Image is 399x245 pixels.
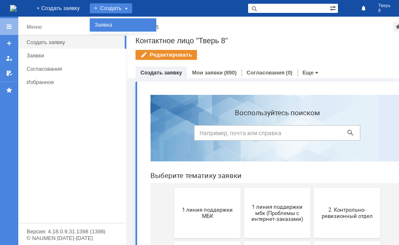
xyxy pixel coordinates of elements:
span: 8. Отдел качества [172,228,234,234]
div: (890) [224,69,236,76]
div: Создать [90,3,132,13]
span: 3. Отдел логистики [33,175,94,181]
div: © NAUMEN [DATE]-[DATE] [27,235,118,241]
div: Согласования [27,66,121,72]
span: 5. Административно-хозяйственный отдел [172,172,234,184]
span: Тверь [378,3,391,8]
span: 7. Служба безопасности [103,228,164,234]
button: 5. Административно-хозяйственный отдел [170,153,236,203]
button: 1 линия поддержки мбк (Проблемы с интернет-заказами) [100,100,167,150]
div: Версия: 4.18.0.9.31.1398 (1398) [27,229,118,234]
button: 3. Отдел логистики [30,153,97,203]
a: Согласования [23,62,125,75]
span: 6. Закупки [33,228,94,234]
button: 2. Контрольно-ревизионный отдел [170,100,236,150]
input: Например, почта или справка [50,37,217,52]
a: Создать заявку [23,36,125,49]
div: Заявки [27,52,121,59]
span: 2. Контрольно-ревизионный отдел [172,119,234,131]
button: 1 линия поддержки МБК [30,100,97,150]
img: logo [10,5,17,12]
div: (0) [286,69,293,76]
span: Расширенный поиск [330,4,338,12]
button: 4. Маркетинг [100,153,167,203]
header: Выберите тематику заявки [7,83,260,92]
a: Мои согласования [2,67,16,80]
span: 1 линия поддержки МБК [33,119,94,131]
span: 1 линия поддержки мбк (Проблемы с интернет-заказами) [103,115,164,134]
a: Создать заявку [140,69,182,76]
a: Согласования [246,69,285,76]
label: Воспользуйтесь поиском [50,20,217,29]
span: 8 [378,8,391,13]
div: Создать заявку [27,39,121,45]
a: Мои заявки [192,69,223,76]
span: 4. Маркетинг [103,175,164,181]
a: Создать заявку [2,37,16,50]
div: Меню [27,22,42,32]
a: Мои заявки [2,52,16,65]
a: Еще [303,69,314,76]
a: Заявки [23,49,125,62]
a: Перейти на домашнюю страницу [10,5,17,12]
a: Заявка [91,20,155,30]
div: Избранное [27,79,112,85]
